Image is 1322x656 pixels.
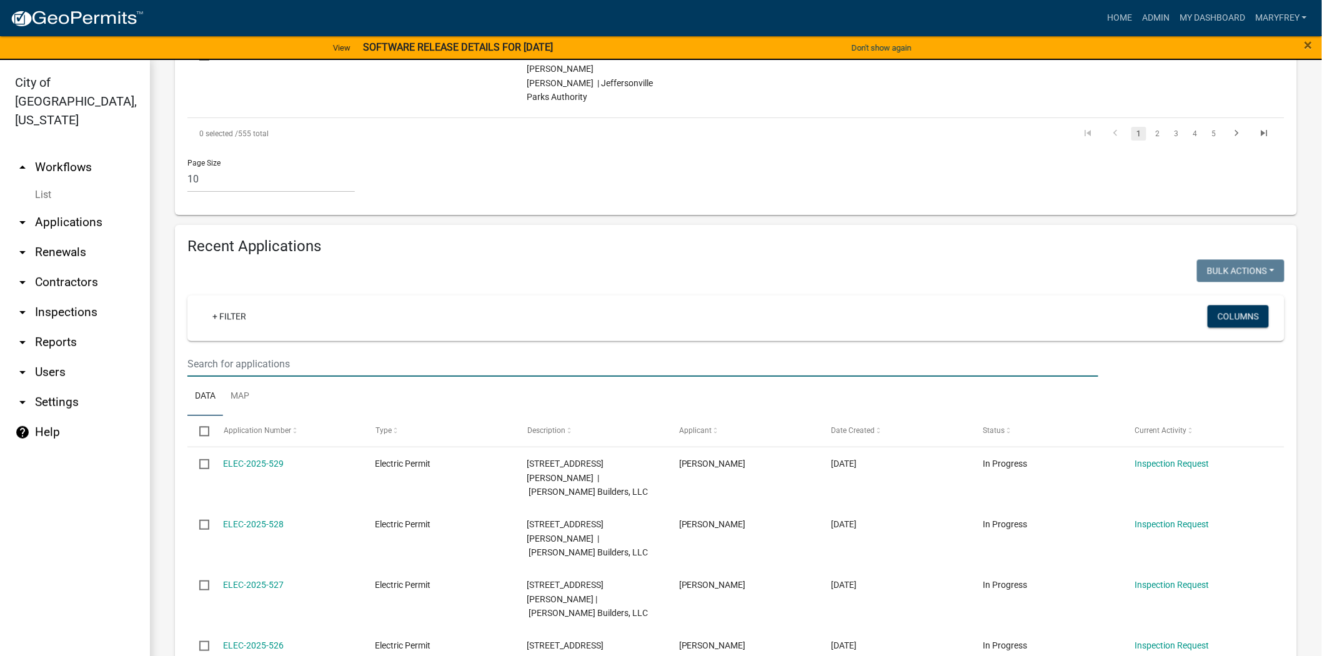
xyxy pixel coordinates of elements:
[1150,127,1165,141] a: 2
[15,305,30,320] i: arrow_drop_down
[187,118,622,149] div: 555 total
[1305,36,1313,54] span: ×
[202,306,256,328] a: + Filter
[363,416,515,446] datatable-header-cell: Type
[15,275,30,290] i: arrow_drop_down
[527,580,649,619] span: 7986 Stacy Springs Blvd. | Steve Thieneman Builders, LLC
[983,640,1027,650] span: In Progress
[211,416,363,446] datatable-header-cell: Application Number
[1123,416,1275,446] datatable-header-cell: Current Activity
[679,459,746,469] span: William B Crist Jr
[1137,6,1175,30] a: Admin
[983,580,1027,590] span: In Progress
[15,335,30,350] i: arrow_drop_down
[1169,127,1184,141] a: 3
[983,459,1027,469] span: In Progress
[1208,306,1269,328] button: Columns
[971,416,1123,446] datatable-header-cell: Status
[224,519,284,529] a: ELEC-2025-528
[1135,640,1209,650] a: Inspection Request
[831,459,857,469] span: 10/07/2025
[1131,127,1146,141] a: 1
[983,427,1005,435] span: Status
[187,237,1285,256] h4: Recent Applications
[15,365,30,380] i: arrow_drop_down
[375,459,431,469] span: Electric Permit
[527,519,649,558] span: 7986 Stacy Springs Blvd. | Steve Thieneman Builders, LLC
[224,427,292,435] span: Application Number
[847,37,917,58] button: Don't show again
[1167,123,1186,144] li: page 3
[1305,37,1313,52] button: Close
[527,49,654,102] span: 1528 BRIGMAN AVE 1516 Brigman Ave | Jeffersonville Parks Authority
[1076,127,1100,141] a: go to first page
[679,427,712,435] span: Applicant
[224,580,284,590] a: ELEC-2025-527
[1130,123,1148,144] li: page 1
[679,580,746,590] span: William B Crist Jr
[1104,127,1128,141] a: go to previous page
[15,425,30,440] i: help
[1225,127,1249,141] a: go to next page
[363,41,553,53] strong: SOFTWARE RELEASE DETAILS FOR [DATE]
[831,580,857,590] span: 10/07/2025
[224,459,284,469] a: ELEC-2025-529
[1206,127,1221,141] a: 5
[328,37,355,58] a: View
[375,427,392,435] span: Type
[1175,6,1250,30] a: My Dashboard
[527,459,649,497] span: 7983 Stacy Springs Blvd. | Steve Thieneman Builders, LLC
[679,640,746,650] span: William B Crist Jr
[831,519,857,529] span: 10/07/2025
[15,395,30,410] i: arrow_drop_down
[983,519,1027,529] span: In Progress
[1102,6,1137,30] a: Home
[187,416,211,446] datatable-header-cell: Select
[527,427,565,435] span: Description
[1205,123,1223,144] li: page 5
[223,377,257,417] a: Map
[679,519,746,529] span: William B Crist Jr
[667,416,819,446] datatable-header-cell: Applicant
[1148,123,1167,144] li: page 2
[1197,260,1285,282] button: Bulk Actions
[15,215,30,230] i: arrow_drop_down
[515,416,667,446] datatable-header-cell: Description
[1135,519,1209,529] a: Inspection Request
[1188,127,1203,141] a: 4
[375,640,431,650] span: Electric Permit
[1253,127,1276,141] a: go to last page
[1186,123,1205,144] li: page 4
[224,640,284,650] a: ELEC-2025-526
[1135,427,1186,435] span: Current Activity
[15,245,30,260] i: arrow_drop_down
[375,580,431,590] span: Electric Permit
[1135,459,1209,469] a: Inspection Request
[15,160,30,175] i: arrow_drop_up
[831,640,857,650] span: 10/07/2025
[831,427,875,435] span: Date Created
[1250,6,1312,30] a: MaryFrey
[1135,580,1209,590] a: Inspection Request
[199,129,238,138] span: 0 selected /
[375,519,431,529] span: Electric Permit
[819,416,971,446] datatable-header-cell: Date Created
[187,351,1098,377] input: Search for applications
[187,377,223,417] a: Data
